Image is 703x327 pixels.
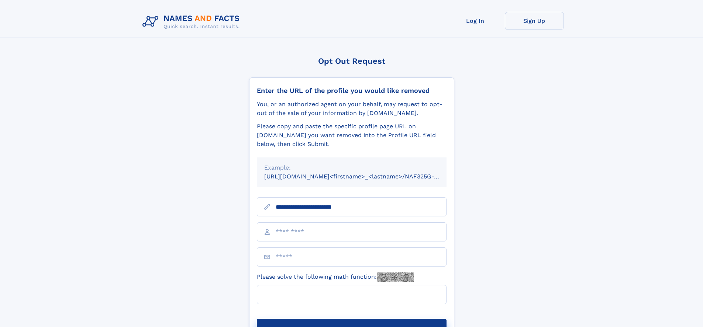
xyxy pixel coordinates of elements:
div: Opt Out Request [249,56,454,66]
div: Please copy and paste the specific profile page URL on [DOMAIN_NAME] you want removed into the Pr... [257,122,447,149]
div: You, or an authorized agent on your behalf, may request to opt-out of the sale of your informatio... [257,100,447,118]
a: Log In [446,12,505,30]
img: Logo Names and Facts [139,12,246,32]
div: Enter the URL of the profile you would like removed [257,87,447,95]
a: Sign Up [505,12,564,30]
small: [URL][DOMAIN_NAME]<firstname>_<lastname>/NAF325G-xxxxxxxx [264,173,461,180]
label: Please solve the following math function: [257,272,414,282]
div: Example: [264,163,439,172]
